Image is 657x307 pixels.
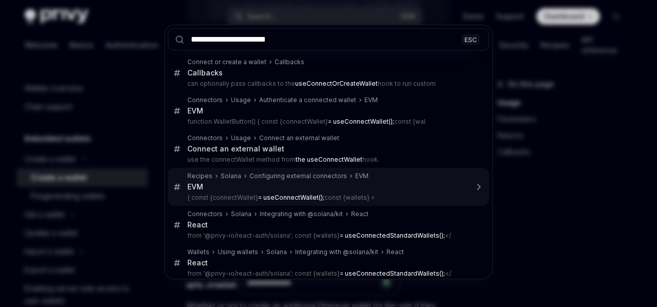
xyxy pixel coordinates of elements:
div: EVM [364,96,378,104]
div: Integrating with @solana/kit [260,210,343,218]
b: = useConnectWallet(); [328,118,394,125]
p: can optionally pass callbacks to the hook to run custom [187,80,468,88]
div: Authenticate a connected wallet [259,96,356,104]
p: from '@privy-io/react-auth/solana'; const {wallets} [187,270,468,278]
div: Recipes [187,172,212,180]
div: Usage [231,134,251,142]
p: use the connectWallet method from hook. [187,156,468,164]
div: Solana [221,172,241,180]
b: = useConnectWallet(); [258,194,324,201]
div: Solana [266,248,287,256]
div: Connectors [187,210,223,218]
b: = useConnectedStandardWallets(); [340,232,445,239]
div: Connect an external wallet [187,144,284,153]
div: React [351,210,369,218]
div: ESC [461,34,480,45]
p: { const {connectWallet} const {wallets} = [187,194,468,202]
div: Configuring external connectors [249,172,347,180]
mark: </ [340,270,451,277]
mark: </ [340,232,451,239]
div: EVM [187,182,203,191]
p: from '@privy-io/react-auth/solana'; const {wallets} [187,232,468,240]
div: EVM [187,106,203,116]
div: Wallets [187,248,209,256]
div: Callbacks [187,68,223,78]
div: React [387,248,404,256]
div: Using wallets [218,248,258,256]
b: the useConnectWallet [296,156,362,163]
div: Connectors [187,96,223,104]
div: React [187,258,208,267]
div: Connect an external wallet [259,134,339,142]
div: Connect or create a wallet [187,58,266,66]
div: Solana [231,210,252,218]
div: Callbacks [275,58,304,66]
div: Integrating with @solana/kit [295,248,378,256]
div: React [187,220,208,229]
div: Usage [231,96,251,104]
div: EVM [355,172,369,180]
p: function WalletButton() { const {connectWallet} const {wal [187,118,468,126]
b: useConnectOrCreateWallet [295,80,378,87]
b: = useConnectedStandardWallets(); [340,270,445,277]
div: Connectors [187,134,223,142]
